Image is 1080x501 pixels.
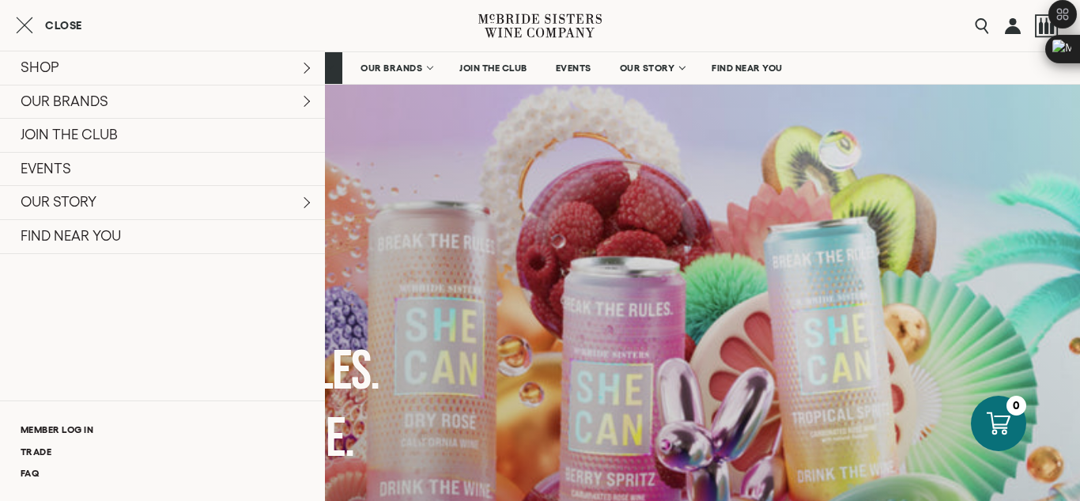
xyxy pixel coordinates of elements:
a: OUR STORY [610,52,694,84]
a: OUR BRANDS [350,52,441,84]
a: JOIN THE CLUB [449,52,538,84]
button: Close cart [16,16,82,35]
span: OUR STORY [620,63,675,74]
span: OUR BRANDS [361,63,422,74]
span: FIND NEAR YOU [712,63,783,74]
a: FIND NEAR YOU [701,52,793,84]
span: Rules. [272,339,379,405]
a: EVENTS [546,52,602,84]
span: Close [45,20,82,31]
span: EVENTS [556,63,591,74]
div: 0 [1006,396,1026,416]
span: JOIN THE CLUB [459,63,527,74]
